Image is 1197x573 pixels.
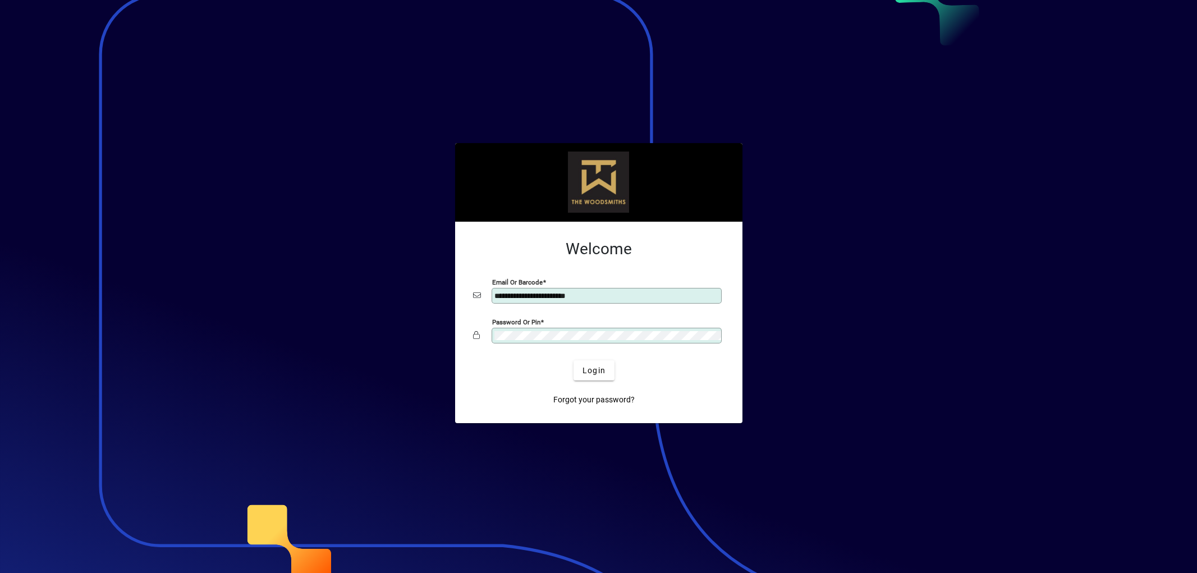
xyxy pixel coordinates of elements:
[553,394,635,406] span: Forgot your password?
[492,318,540,326] mat-label: Password or Pin
[574,360,614,381] button: Login
[473,240,724,259] h2: Welcome
[583,365,606,377] span: Login
[549,389,639,410] a: Forgot your password?
[492,278,543,286] mat-label: Email or Barcode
